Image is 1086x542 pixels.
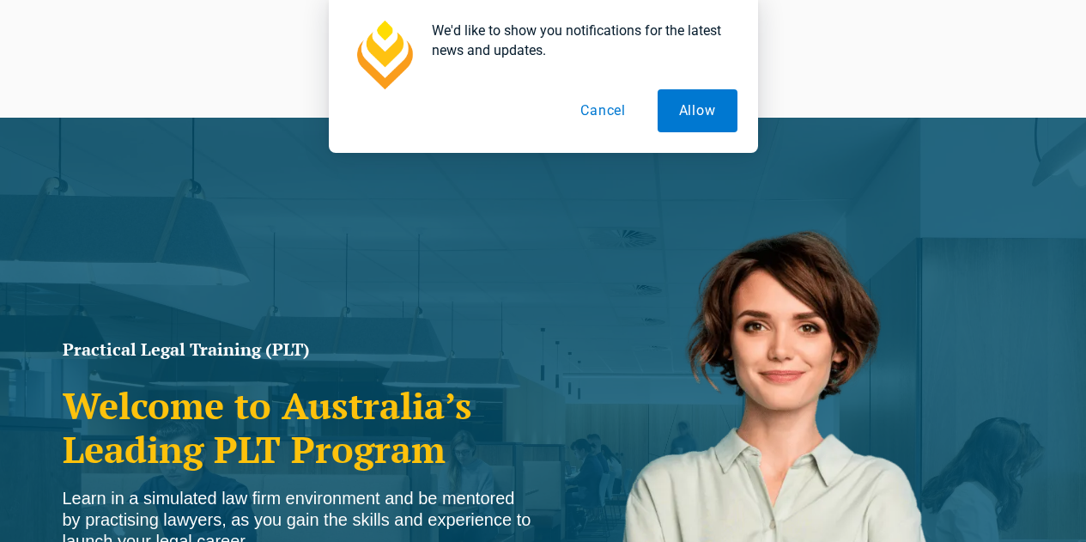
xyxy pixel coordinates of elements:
h1: Practical Legal Training (PLT) [63,341,535,358]
img: notification icon [349,21,418,89]
button: Cancel [559,89,647,132]
div: We'd like to show you notifications for the latest news and updates. [418,21,737,60]
h2: Welcome to Australia’s Leading PLT Program [63,384,535,471]
button: Allow [658,89,737,132]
